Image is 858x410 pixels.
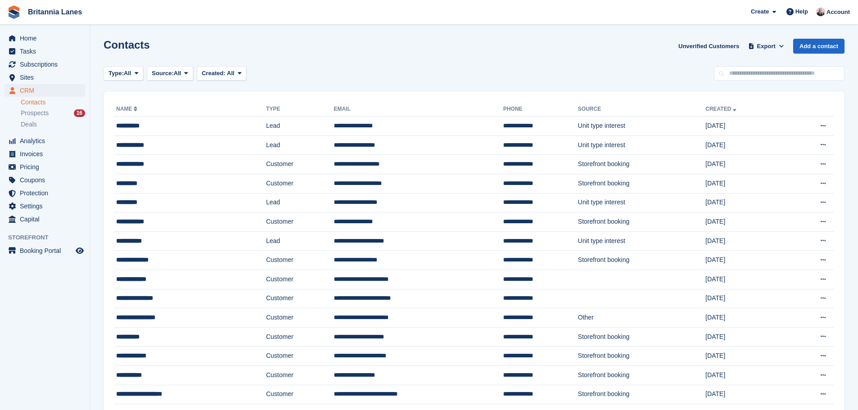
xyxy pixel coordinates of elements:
[266,308,334,328] td: Customer
[705,155,787,174] td: [DATE]
[578,117,705,136] td: Unit type interest
[5,32,85,45] a: menu
[20,45,74,58] span: Tasks
[266,385,334,404] td: Customer
[20,213,74,225] span: Capital
[104,39,150,51] h1: Contacts
[705,365,787,385] td: [DATE]
[24,5,86,19] a: Britannia Lanes
[20,174,74,186] span: Coupons
[5,200,85,212] a: menu
[816,7,825,16] img: Alexandra Lane
[266,365,334,385] td: Customer
[266,251,334,270] td: Customer
[578,365,705,385] td: Storefront booking
[705,117,787,136] td: [DATE]
[266,212,334,232] td: Customer
[20,161,74,173] span: Pricing
[751,7,769,16] span: Create
[5,84,85,97] a: menu
[116,106,139,112] a: Name
[266,117,334,136] td: Lead
[5,45,85,58] a: menu
[5,161,85,173] a: menu
[793,39,844,54] a: Add a contact
[266,327,334,347] td: Customer
[5,58,85,71] a: menu
[578,102,705,117] th: Source
[21,120,37,129] span: Deals
[334,102,503,117] th: Email
[20,135,74,147] span: Analytics
[5,135,85,147] a: menu
[5,148,85,160] a: menu
[20,148,74,160] span: Invoices
[578,251,705,270] td: Storefront booking
[266,347,334,366] td: Customer
[20,200,74,212] span: Settings
[266,231,334,251] td: Lead
[20,71,74,84] span: Sites
[578,385,705,404] td: Storefront booking
[705,289,787,308] td: [DATE]
[578,231,705,251] td: Unit type interest
[746,39,786,54] button: Export
[21,98,85,107] a: Contacts
[21,109,49,117] span: Prospects
[705,327,787,347] td: [DATE]
[5,187,85,199] a: menu
[197,66,246,81] button: Created: All
[675,39,743,54] a: Unverified Customers
[74,109,85,117] div: 16
[109,69,124,78] span: Type:
[503,102,578,117] th: Phone
[705,106,738,112] a: Created
[20,58,74,71] span: Subscriptions
[266,289,334,308] td: Customer
[826,8,850,17] span: Account
[20,84,74,97] span: CRM
[21,120,85,129] a: Deals
[705,135,787,155] td: [DATE]
[147,66,193,81] button: Source: All
[705,347,787,366] td: [DATE]
[578,347,705,366] td: Storefront booking
[174,69,182,78] span: All
[152,69,173,78] span: Source:
[266,193,334,212] td: Lead
[266,102,334,117] th: Type
[202,70,226,77] span: Created:
[21,108,85,118] a: Prospects 16
[705,270,787,289] td: [DATE]
[705,174,787,193] td: [DATE]
[757,42,776,51] span: Export
[705,212,787,232] td: [DATE]
[20,187,74,199] span: Protection
[5,213,85,225] a: menu
[266,135,334,155] td: Lead
[5,244,85,257] a: menu
[20,32,74,45] span: Home
[705,231,787,251] td: [DATE]
[8,233,90,242] span: Storefront
[20,244,74,257] span: Booking Portal
[266,174,334,193] td: Customer
[266,155,334,174] td: Customer
[578,212,705,232] td: Storefront booking
[578,308,705,328] td: Other
[5,174,85,186] a: menu
[578,155,705,174] td: Storefront booking
[578,193,705,212] td: Unit type interest
[5,71,85,84] a: menu
[705,251,787,270] td: [DATE]
[124,69,132,78] span: All
[266,270,334,289] td: Customer
[578,327,705,347] td: Storefront booking
[74,245,85,256] a: Preview store
[795,7,808,16] span: Help
[578,174,705,193] td: Storefront booking
[104,66,143,81] button: Type: All
[705,385,787,404] td: [DATE]
[227,70,235,77] span: All
[705,308,787,328] td: [DATE]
